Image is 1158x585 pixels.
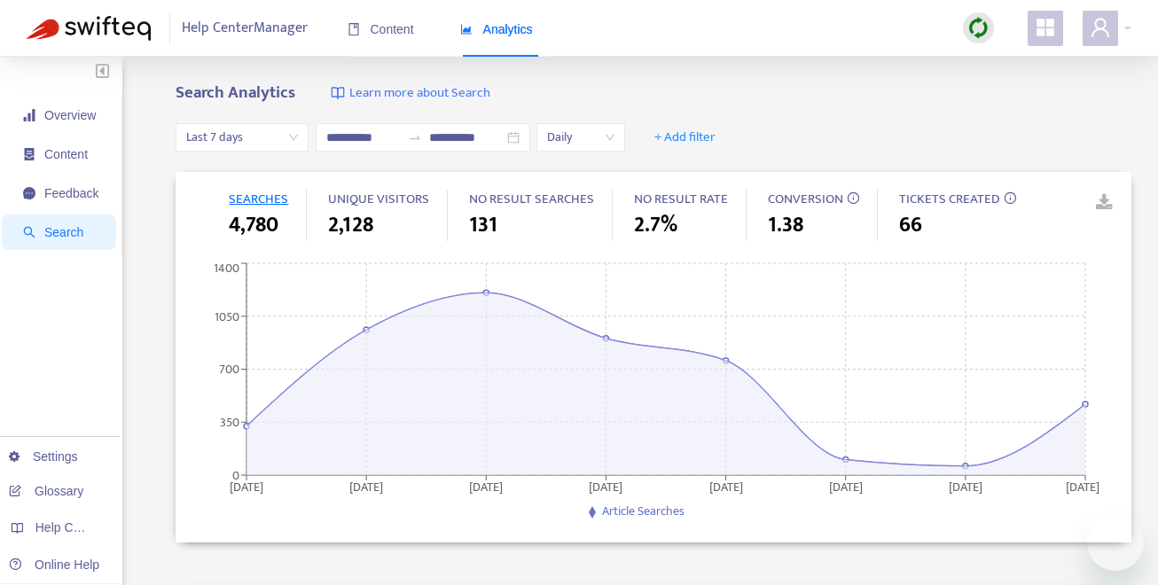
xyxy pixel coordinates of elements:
[328,209,373,241] span: 2,128
[470,477,504,497] tspan: [DATE]
[229,188,288,210] span: SEARCHES
[331,83,490,104] a: Learn more about Search
[331,86,345,100] img: image-link
[229,209,278,241] span: 4,780
[9,484,83,498] a: Glossary
[1087,514,1144,571] iframe: Button to launch messaging window
[829,477,863,497] tspan: [DATE]
[44,186,98,200] span: Feedback
[641,123,729,152] button: + Add filter
[215,307,239,327] tspan: 1050
[768,188,843,210] span: CONVERSION
[1066,477,1099,497] tspan: [DATE]
[460,23,473,35] span: area-chart
[1090,17,1111,38] span: user
[219,359,239,379] tspan: 700
[460,22,533,36] span: Analytics
[9,558,99,572] a: Online Help
[634,188,728,210] span: NO RESULT RATE
[602,501,685,521] span: Article Searches
[230,477,263,497] tspan: [DATE]
[899,209,922,241] span: 66
[44,225,83,239] span: Search
[349,83,490,104] span: Learn more about Search
[590,477,623,497] tspan: [DATE]
[949,477,982,497] tspan: [DATE]
[214,258,239,278] tspan: 1400
[44,108,96,122] span: Overview
[35,520,108,534] span: Help Centers
[23,187,35,199] span: message
[328,188,429,210] span: UNIQUE VISITORS
[232,465,239,486] tspan: 0
[23,226,35,238] span: search
[27,16,151,41] img: Swifteq
[348,23,360,35] span: book
[408,130,422,144] span: swap-right
[348,22,414,36] span: Content
[220,412,239,433] tspan: 350
[1035,17,1056,38] span: appstore
[44,147,88,161] span: Content
[967,17,990,39] img: sync.dc5367851b00ba804db3.png
[768,209,803,241] span: 1.38
[182,12,308,45] span: Help Center Manager
[176,79,295,106] b: Search Analytics
[469,209,497,241] span: 131
[186,124,298,151] span: Last 7 days
[654,127,716,148] span: + Add filter
[899,188,1000,210] span: TICKETS CREATED
[408,130,422,144] span: to
[547,124,614,151] span: Daily
[634,209,677,241] span: 2.7%
[9,449,78,464] a: Settings
[350,477,384,497] tspan: [DATE]
[23,148,35,160] span: container
[23,109,35,121] span: signal
[469,188,594,210] span: NO RESULT SEARCHES
[709,477,743,497] tspan: [DATE]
